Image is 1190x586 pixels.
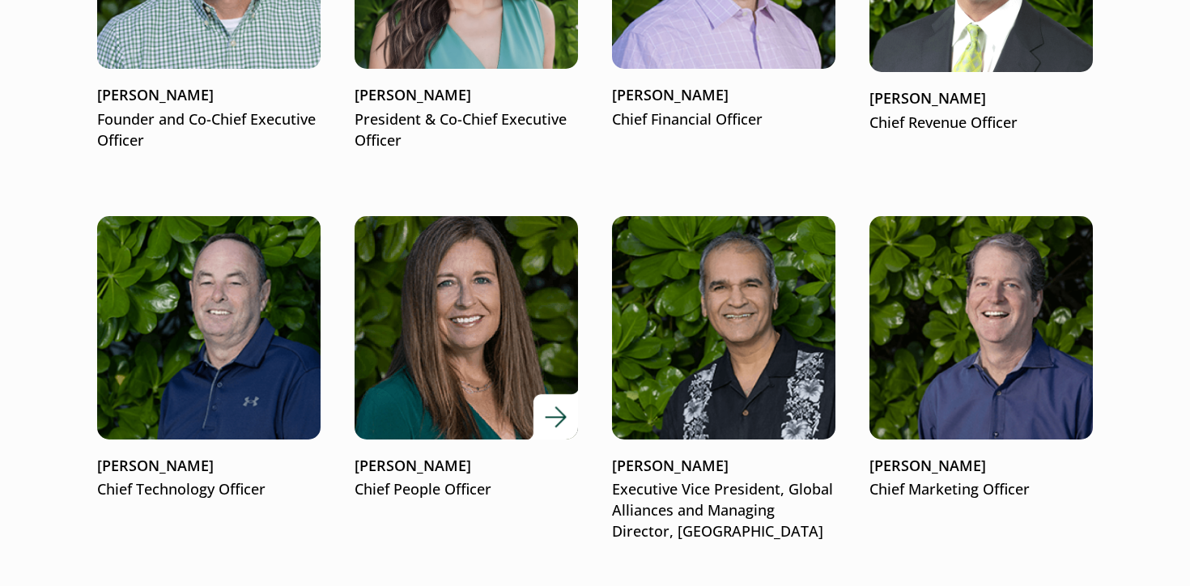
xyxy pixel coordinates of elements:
p: [PERSON_NAME] [97,85,321,106]
p: President & Co-Chief Executive Officer [355,109,578,151]
p: [PERSON_NAME] [612,85,835,106]
a: Tom Russell[PERSON_NAME]Chief Marketing Officer [869,216,1093,501]
p: Chief Revenue Officer [869,113,1093,134]
a: Kim Hiler[PERSON_NAME]Chief People Officer [355,216,578,501]
p: [PERSON_NAME] [869,456,1093,477]
p: [PERSON_NAME] [355,85,578,106]
p: Chief Technology Officer [97,479,321,500]
p: Founder and Co-Chief Executive Officer [97,109,321,151]
p: [PERSON_NAME] [869,88,1093,109]
p: Chief Financial Officer [612,109,835,130]
p: Chief People Officer [355,479,578,500]
p: [PERSON_NAME] [355,456,578,477]
a: Kevin Wilson[PERSON_NAME]Chief Technology Officer [97,216,321,501]
img: Kevin Wilson [97,216,321,439]
p: Executive Vice President, Global Alliances and Managing Director, [GEOGRAPHIC_DATA] [612,479,835,542]
p: Chief Marketing Officer [869,479,1093,500]
p: [PERSON_NAME] [97,456,321,477]
p: [PERSON_NAME] [612,456,835,477]
a: Haresh Gangwani[PERSON_NAME]Executive Vice President, Global Alliances and Managing Director, [GE... [612,216,835,543]
img: Haresh Gangwani [612,216,835,439]
img: Kim Hiler [332,193,600,461]
img: Tom Russell [869,216,1093,439]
